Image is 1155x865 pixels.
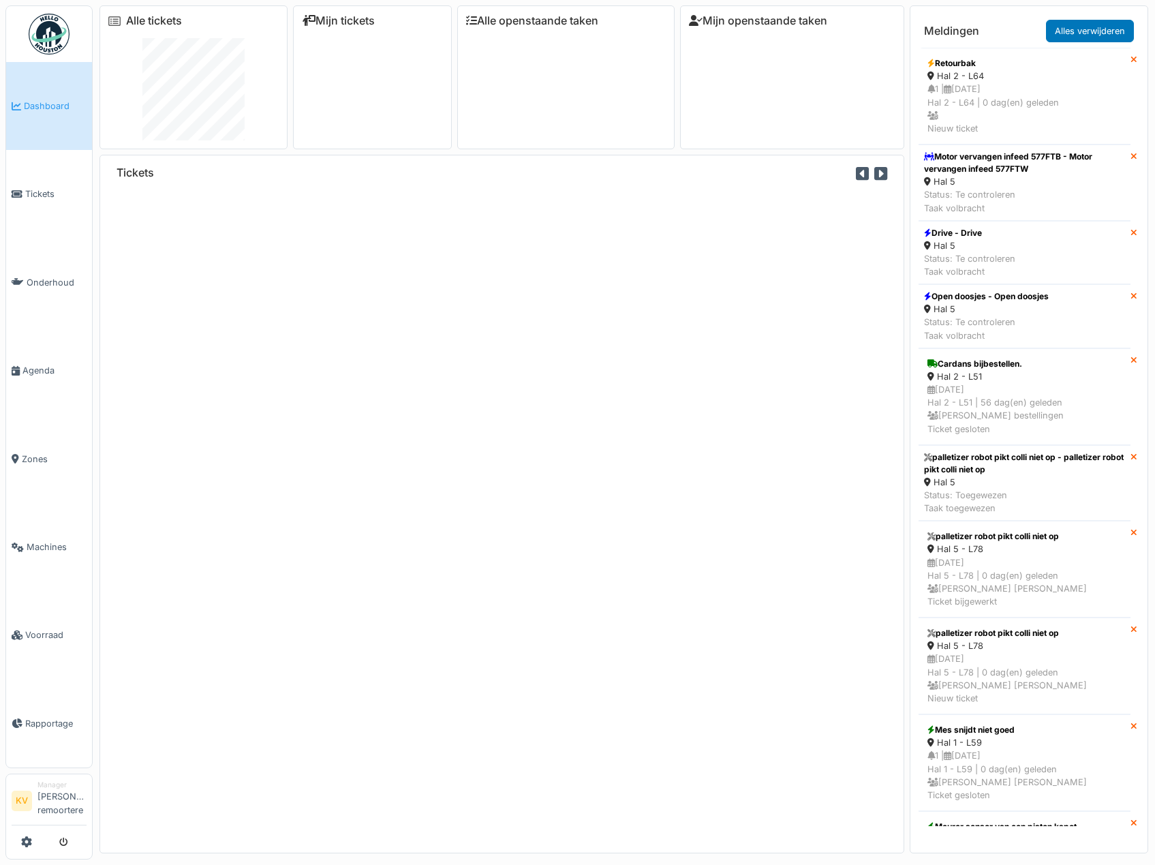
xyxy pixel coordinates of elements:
a: Alle openstaande taken [466,14,598,27]
span: Onderhoud [27,276,87,289]
a: Open doosjes - Open doosjes Hal 5 Status: Te controlerenTaak volbracht [919,284,1130,348]
span: Machines [27,541,87,553]
li: [PERSON_NAME] remoortere [37,780,87,822]
div: 1 | [DATE] Hal 2 - L64 | 0 dag(en) geleden Nieuw ticket [927,82,1122,135]
a: Alles verwijderen [1046,20,1134,42]
div: Status: Te controleren Taak volbracht [924,188,1125,214]
a: Zones [6,415,92,503]
div: Hal 5 - L78 [927,543,1122,556]
div: Open doosjes - Open doosjes [924,290,1049,303]
div: Hal 2 - L64 [927,70,1122,82]
img: Badge_color-CXgf-gQk.svg [29,14,70,55]
a: KV Manager[PERSON_NAME] remoortere [12,780,87,825]
a: palletizer robot pikt colli niet op Hal 5 - L78 [DATE]Hal 5 - L78 | 0 dag(en) geleden [PERSON_NAM... [919,618,1130,714]
div: 1 | [DATE] Hal 1 - L59 | 0 dag(en) geleden [PERSON_NAME] [PERSON_NAME] Ticket gesloten [927,749,1122,802]
div: Hal 5 [924,476,1125,489]
a: Drive - Drive Hal 5 Status: Te controlerenTaak volbracht [919,221,1130,285]
span: Voorraad [25,628,87,641]
span: Rapportage [25,717,87,730]
li: KV [12,791,32,811]
div: Hal 5 [924,303,1049,316]
a: Retourbak Hal 2 - L64 1 |[DATE]Hal 2 - L64 | 0 dag(en) geleden Nieuw ticket [919,48,1130,145]
div: Hal 5 [924,239,1015,252]
a: Cardans bijbestellen. Hal 2 - L51 [DATE]Hal 2 - L51 | 56 dag(en) geleden [PERSON_NAME] bestelling... [919,348,1130,445]
h6: Meldingen [924,25,979,37]
a: Mes snijdt niet goed Hal 1 - L59 1 |[DATE]Hal 1 - L59 | 0 dag(en) geleden [PERSON_NAME] [PERSON_N... [919,714,1130,811]
div: Status: Te controleren Taak volbracht [924,252,1015,278]
span: Zones [22,453,87,466]
a: palletizer robot pikt colli niet op - palletizer robot pikt colli niet op Hal 5 Status: Toegeweze... [919,445,1130,521]
a: Motor vervangen infeed 577FTB - Motor vervangen infeed 577FTW Hal 5 Status: Te controlerenTaak vo... [919,145,1130,221]
h6: Tickets [117,166,154,179]
a: Dashboard [6,62,92,150]
div: palletizer robot pikt colli niet op - palletizer robot pikt colli niet op [924,451,1125,476]
a: Rapportage [6,680,92,768]
div: Hal 2 - L51 [927,370,1122,383]
div: Motor vervangen infeed 577FTB - Motor vervangen infeed 577FTW [924,151,1125,175]
div: Status: Toegewezen Taak toegewezen [924,489,1125,515]
div: Cardans bijbestellen. [927,358,1122,370]
div: [DATE] Hal 5 - L78 | 0 dag(en) geleden [PERSON_NAME] [PERSON_NAME] Nieuw ticket [927,652,1122,705]
div: Drive - Drive [924,227,1015,239]
div: [DATE] Hal 2 - L51 | 56 dag(en) geleden [PERSON_NAME] bestellingen Ticket gesloten [927,383,1122,436]
div: Hal 5 - L78 [927,639,1122,652]
div: Hal 1 - L59 [927,736,1122,749]
div: Manager [37,780,87,790]
div: palletizer robot pikt colli niet op [927,530,1122,543]
a: Machines [6,503,92,591]
span: Tickets [25,187,87,200]
a: Agenda [6,327,92,414]
span: Dashboard [24,100,87,112]
div: Status: Te controleren Taak volbracht [924,316,1049,342]
div: Retourbak [927,57,1122,70]
a: Alle tickets [126,14,182,27]
a: Mijn openstaande taken [689,14,827,27]
a: Onderhoud [6,239,92,327]
a: Tickets [6,150,92,238]
div: palletizer robot pikt colli niet op [927,627,1122,639]
a: Voorraad [6,591,92,679]
div: Mes snijdt niet goed [927,724,1122,736]
div: [DATE] Hal 5 - L78 | 0 dag(en) geleden [PERSON_NAME] [PERSON_NAME] Ticket bijgewerkt [927,556,1122,609]
a: palletizer robot pikt colli niet op Hal 5 - L78 [DATE]Hal 5 - L78 | 0 dag(en) geleden [PERSON_NAM... [919,521,1130,618]
a: Mijn tickets [302,14,375,27]
span: Agenda [22,364,87,377]
div: Hal 5 [924,175,1125,188]
div: Meurer sensor van een piston kapot [927,821,1122,833]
